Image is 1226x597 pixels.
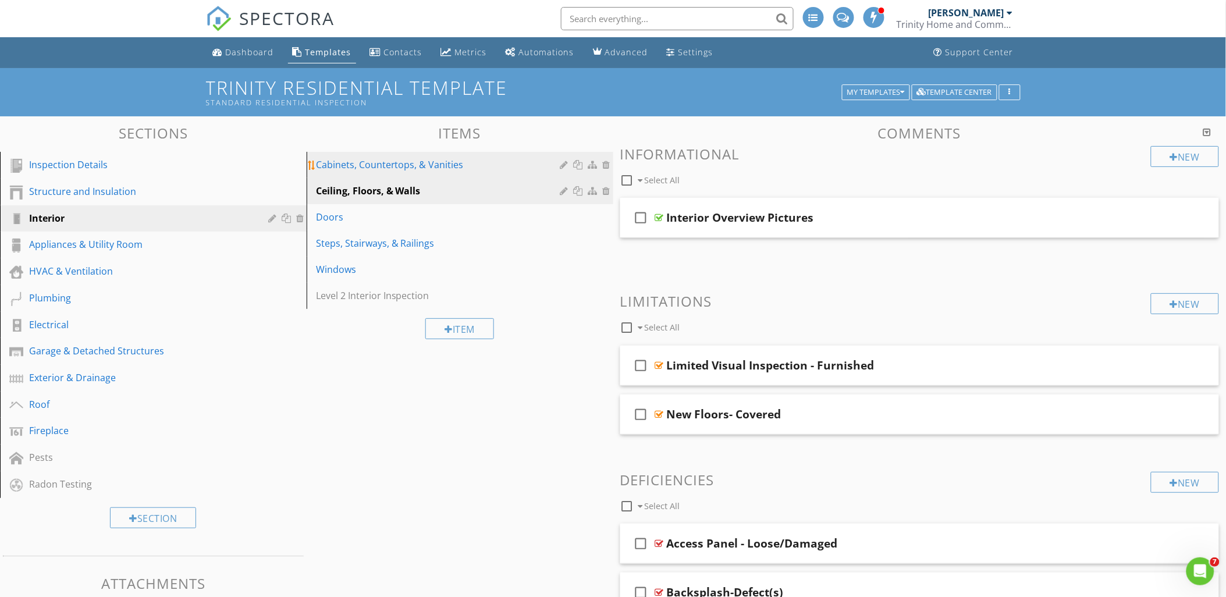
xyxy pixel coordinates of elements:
[662,42,718,63] a: Settings
[365,42,427,63] a: Contacts
[912,84,997,101] button: Template Center
[912,86,997,97] a: Template Center
[1151,472,1219,493] div: New
[929,7,1004,19] div: [PERSON_NAME]
[667,536,838,550] div: Access Panel - Loose/Damaged
[29,397,251,411] div: Roof
[1210,557,1220,567] span: 7
[110,507,196,528] div: Section
[645,322,680,333] span: Select All
[917,88,992,97] div: Template Center
[29,184,251,198] div: Structure and Insulation
[632,351,651,379] i: check_box_outline_blank
[29,158,251,172] div: Inspection Details
[29,318,251,332] div: Electrical
[240,6,335,30] span: SPECTORA
[226,47,274,58] div: Dashboard
[897,19,1013,30] div: Trinity Home and Commerical Inspection Services
[632,530,651,557] i: check_box_outline_blank
[208,42,279,63] a: Dashboard
[206,77,1021,107] h1: Trinity Residential Template
[501,42,579,63] a: Automations (Advanced)
[29,477,251,491] div: Radon Testing
[946,47,1014,58] div: Support Center
[632,204,651,232] i: check_box_outline_blank
[620,146,1220,162] h3: Informational
[288,42,356,63] a: Templates
[667,358,875,372] div: Limited Visual Inspection - Furnished
[667,407,781,421] div: New Floors- Covered
[29,291,251,305] div: Plumbing
[436,42,492,63] a: Metrics
[620,125,1220,141] h3: Comments
[588,42,653,63] a: Advanced
[620,472,1220,488] h3: Deficiencies
[29,424,251,438] div: Fireplace
[645,175,680,186] span: Select All
[316,236,564,250] div: Steps, Stairways, & Railings
[929,42,1018,63] a: Support Center
[305,47,351,58] div: Templates
[316,262,564,276] div: Windows
[455,47,487,58] div: Metrics
[561,7,794,30] input: Search everything...
[29,211,251,225] div: Interior
[1151,146,1219,167] div: New
[206,16,335,40] a: SPECTORA
[307,125,613,141] h3: Items
[425,318,494,339] div: Item
[842,84,910,101] button: My Templates
[847,88,905,97] div: My Templates
[29,450,251,464] div: Pests
[29,264,251,278] div: HVAC & Ventilation
[519,47,574,58] div: Automations
[29,344,251,358] div: Garage & Detached Structures
[316,289,564,303] div: Level 2 Interior Inspection
[667,211,814,225] div: Interior Overview Pictures
[29,371,251,385] div: Exterior & Drainage
[316,210,564,224] div: Doors
[620,293,1220,309] h3: Limitations
[1186,557,1214,585] iframe: Intercom live chat
[316,184,564,198] div: Ceiling, Floors, & Walls
[1151,293,1219,314] div: New
[645,500,680,511] span: Select All
[632,400,651,428] i: check_box_outline_blank
[678,47,713,58] div: Settings
[206,98,846,107] div: Standard Residential Inspection
[384,47,422,58] div: Contacts
[206,6,232,31] img: The Best Home Inspection Software - Spectora
[605,47,648,58] div: Advanced
[29,237,251,251] div: Appliances & Utility Room
[316,158,564,172] div: Cabinets, Countertops, & Vanities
